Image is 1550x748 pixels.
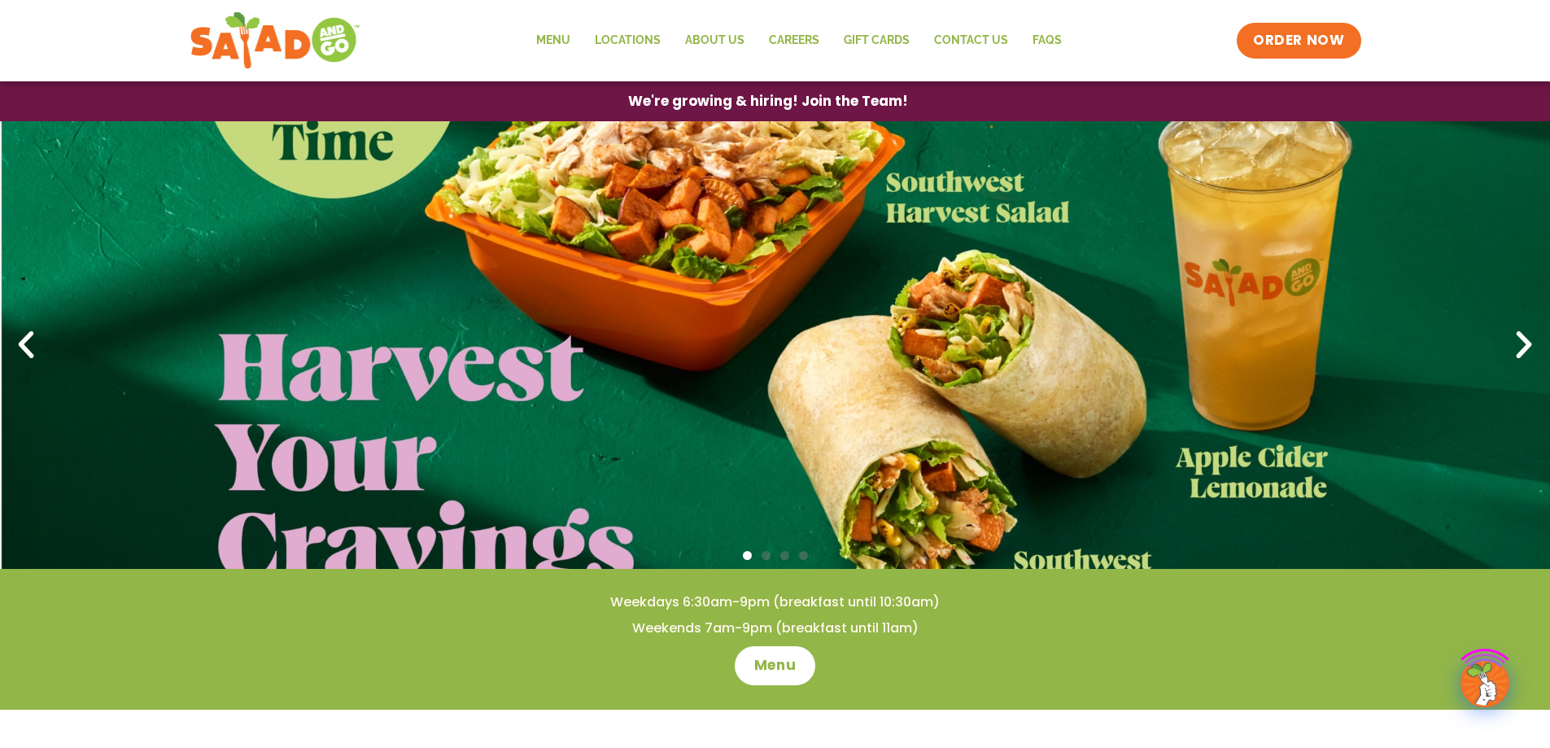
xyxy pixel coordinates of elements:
span: Go to slide 2 [762,551,771,560]
a: About Us [673,22,757,59]
a: Careers [757,22,832,59]
img: new-SAG-logo-768×292 [190,8,361,73]
a: Menu [735,646,815,685]
a: Menu [524,22,583,59]
span: Go to slide 3 [780,551,789,560]
div: Previous slide [8,327,44,363]
div: Next slide [1506,327,1542,363]
h4: Weekends 7am-9pm (breakfast until 11am) [33,619,1517,637]
span: ORDER NOW [1253,31,1344,50]
a: GIFT CARDS [832,22,922,59]
h4: Weekdays 6:30am-9pm (breakfast until 10:30am) [33,593,1517,611]
a: ORDER NOW [1237,23,1360,59]
span: We're growing & hiring! Join the Team! [628,94,908,108]
a: We're growing & hiring! Join the Team! [604,82,932,120]
span: Go to slide 1 [743,551,752,560]
a: Locations [583,22,673,59]
span: Go to slide 4 [799,551,808,560]
a: FAQs [1020,22,1074,59]
span: Menu [754,656,796,676]
a: Contact Us [922,22,1020,59]
nav: Menu [524,22,1074,59]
